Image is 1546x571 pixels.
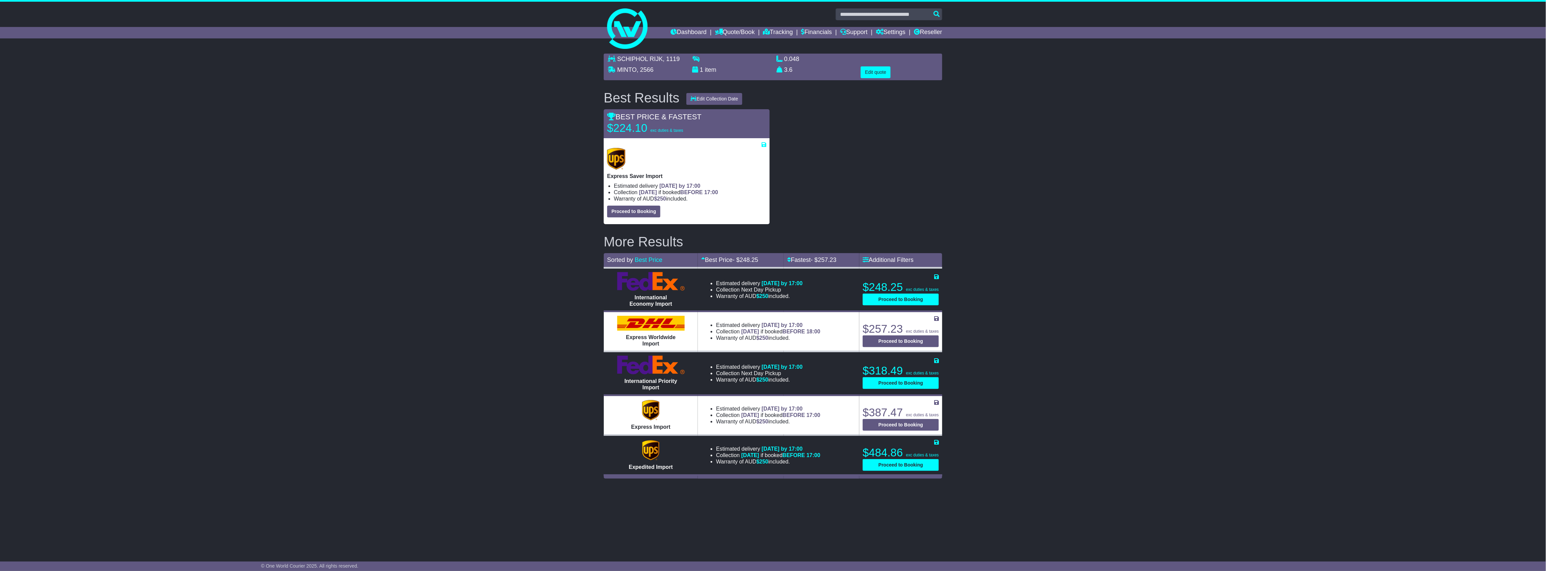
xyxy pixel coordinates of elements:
a: Dashboard [671,27,707,38]
span: , 1119 [663,56,680,62]
span: Expedited Import [629,464,673,470]
li: Estimated delivery [716,446,820,452]
a: Fastest- $257.23 [787,257,836,263]
img: UPS (new): Express Saver Import [607,148,625,170]
li: Warranty of AUD included. [716,377,803,383]
span: Express Import [631,424,670,430]
li: Collection [716,287,803,293]
button: Edit quote [861,66,891,78]
span: [DATE] [741,452,759,458]
span: BEFORE [782,412,805,418]
li: Collection [716,370,803,377]
p: $257.23 [863,322,939,336]
span: 248.25 [740,257,758,263]
span: if booked [639,189,718,195]
span: $ [756,293,769,299]
li: Collection [614,189,766,196]
a: Support [840,27,867,38]
li: Warranty of AUD included. [716,293,803,299]
span: SCHIPHOL RIJK [617,56,663,62]
span: [DATE] [639,189,657,195]
span: MINTO [617,66,637,73]
span: 18:00 [807,329,821,334]
span: if booked [741,412,820,418]
span: exc duties & taxes [906,453,939,457]
p: Express Saver Import [607,173,766,179]
span: 250 [657,196,666,202]
button: Proceed to Booking [607,206,660,217]
li: Warranty of AUD included. [716,418,820,425]
p: $484.86 [863,446,939,459]
img: FedEx Express: International Economy Import [617,272,685,291]
a: Additional Filters [863,257,914,263]
span: 250 [760,293,769,299]
p: $318.49 [863,364,939,378]
h2: More Results [604,234,942,249]
li: Warranty of AUD included. [614,196,766,202]
button: Edit Collection Date [686,93,743,105]
span: BEFORE [782,452,805,458]
span: $ [756,459,769,464]
span: 257.23 [818,257,836,263]
a: Best Price- $248.25 [701,257,758,263]
img: UPS (new): Express Import [642,400,659,420]
span: , 2566 [637,66,654,73]
span: if booked [741,452,820,458]
span: [DATE] [741,329,759,334]
li: Estimated delivery [716,364,803,370]
span: © One World Courier 2025. All rights reserved. [261,563,358,569]
span: item [705,66,716,73]
span: [DATE] [741,412,759,418]
span: [DATE] by 17:00 [762,446,803,452]
span: 3.6 [784,66,793,73]
li: Estimated delivery [614,183,766,189]
span: BEST PRICE & FASTEST [607,113,702,121]
span: BEFORE [680,189,703,195]
a: Best Price [635,257,662,263]
button: Proceed to Booking [863,335,939,347]
span: $ [756,335,769,341]
span: 0.048 [784,56,799,62]
li: Collection [716,452,820,458]
button: Proceed to Booking [863,377,939,389]
span: BEFORE [782,329,805,334]
li: Estimated delivery [716,322,820,328]
button: Proceed to Booking [863,294,939,305]
span: exc duties & taxes [650,128,683,133]
span: $ [756,377,769,383]
span: [DATE] by 17:00 [762,322,803,328]
span: - $ [811,257,836,263]
img: DHL: Express Worldwide Import [617,316,685,331]
span: $ [756,419,769,424]
span: Next Day Pickup [741,287,781,293]
span: [DATE] by 17:00 [762,406,803,412]
span: 1 [700,66,703,73]
a: Settings [876,27,905,38]
span: Sorted by [607,257,633,263]
span: if booked [741,329,820,334]
p: $387.47 [863,406,939,419]
span: 250 [760,459,769,464]
li: Collection [716,328,820,335]
a: Quote/Book [715,27,755,38]
button: Proceed to Booking [863,419,939,431]
span: [DATE] by 17:00 [762,280,803,286]
li: Collection [716,412,820,418]
li: Estimated delivery [716,280,803,287]
span: exc duties & taxes [906,371,939,375]
img: FedEx Express: International Priority Import [617,356,685,374]
span: [DATE] by 17:00 [762,364,803,370]
a: Financials [801,27,832,38]
span: International Economy Import [630,295,672,307]
img: UPS (new): Expedited Import [642,440,659,460]
span: $ [654,196,666,202]
span: 17:00 [807,412,821,418]
span: - $ [733,257,758,263]
span: exc duties & taxes [906,413,939,417]
span: Express Worldwide Import [626,334,676,347]
li: Warranty of AUD included. [716,458,820,465]
span: [DATE] by 17:00 [659,183,701,189]
span: 250 [760,377,769,383]
span: Next Day Pickup [741,370,781,376]
span: 250 [760,419,769,424]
